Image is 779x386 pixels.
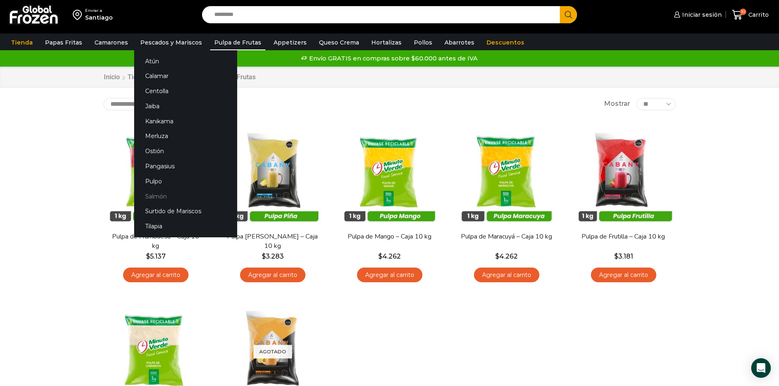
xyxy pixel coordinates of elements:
a: Abarrotes [440,35,478,50]
span: 10 [740,9,746,15]
span: $ [378,252,382,260]
bdi: 3.283 [262,252,284,260]
span: $ [614,252,618,260]
span: $ [262,252,266,260]
bdi: 3.181 [614,252,633,260]
span: Mostrar [604,99,630,109]
div: Santiago [85,13,113,22]
a: Centolla [134,84,237,99]
a: Tienda [7,35,37,50]
a: Pulpa de Frutas [210,35,265,50]
select: Pedido de la tienda [103,98,208,110]
a: Appetizers [269,35,311,50]
a: Inicio [103,73,120,82]
p: Agotado [254,345,292,359]
a: 10 Carrito [730,5,771,25]
bdi: 4.262 [378,252,401,260]
a: Pulpa de Frutilla – Caja 10 kg [576,232,670,241]
div: Open Intercom Messenger [751,358,771,378]
span: Carrito [746,11,769,19]
div: Enviar a [85,8,113,13]
nav: Breadcrumb [103,73,256,82]
span: Iniciar sesión [680,11,722,19]
a: Pangasius [134,159,237,174]
a: Pescados y Mariscos [136,35,206,50]
a: Pulpo [134,174,237,189]
a: Surtido de Mariscos [134,204,237,219]
a: Tilapia [134,219,237,234]
a: Atún [134,54,237,69]
a: Papas Fritas [41,35,86,50]
bdi: 4.262 [495,252,518,260]
a: Agregar al carrito: “Pulpa de Maracuyá - Caja 10 kg” [474,268,539,283]
bdi: 5.137 [146,252,166,260]
a: Agregar al carrito: “Pulpa de Mango - Caja 10 kg” [357,268,422,283]
span: $ [146,252,150,260]
a: Pulpa de Maracuyá – Caja 10 kg [459,232,553,241]
a: Queso Crema [315,35,363,50]
button: Search button [560,6,577,23]
a: Salmón [134,189,237,204]
a: Agregar al carrito: “Pulpa de Frutilla - Caja 10 kg” [591,268,656,283]
a: Pulpa [PERSON_NAME] – Caja 10 kg [225,232,319,251]
a: Pulpa de Frambuesa – Caja 10 kg [108,232,202,251]
a: Pollos [410,35,436,50]
a: Kanikama [134,114,237,129]
a: Merluza [134,129,237,144]
span: $ [495,252,499,260]
a: Pulpa de Mango – Caja 10 kg [342,232,436,241]
a: Descuentos [483,35,528,50]
a: Ostión [134,144,237,159]
a: Camarones [90,35,132,50]
a: Agregar al carrito: “Pulpa de Piña - Caja 10 kg” [240,268,305,283]
a: Agregar al carrito: “Pulpa de Frambuesa - Caja 10 kg” [123,268,189,283]
a: Hortalizas [367,35,406,50]
a: Tienda [127,73,148,82]
a: Jaiba [134,98,237,114]
img: address-field-icon.svg [73,8,85,22]
a: Iniciar sesión [672,7,722,23]
a: Calamar [134,69,237,84]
